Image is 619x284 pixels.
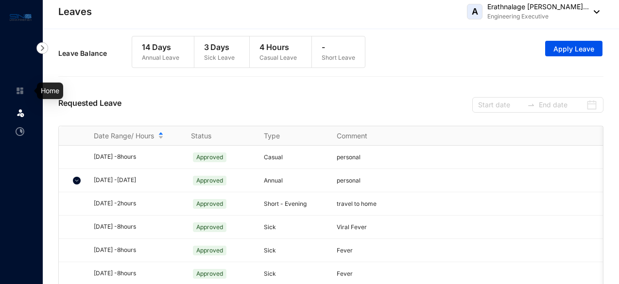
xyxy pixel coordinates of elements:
[193,269,226,279] span: Approved
[553,44,594,54] span: Apply Leave
[264,269,325,279] p: Sick
[337,153,361,161] span: personal
[264,222,325,232] p: Sick
[94,222,179,232] div: [DATE] - 8 hours
[58,5,92,18] p: Leaves
[337,247,353,254] span: Fever
[472,7,478,16] span: A
[259,53,297,63] p: Casual Leave
[94,152,179,162] div: [DATE] - 8 hours
[204,41,235,53] p: 3 Days
[142,41,179,53] p: 14 Days
[193,176,226,185] span: Approved
[10,12,32,23] img: logo
[94,176,179,185] div: [DATE] - [DATE]
[94,199,179,208] div: [DATE] - 2 hours
[94,246,179,255] div: [DATE] - 8 hours
[8,81,31,100] li: Home
[179,126,252,146] th: Status
[94,131,154,141] span: Date Range/ Hours
[16,127,24,136] img: time-attendance-unselected.8aad090b53826881fffb.svg
[478,100,523,110] input: Start date
[527,101,535,109] span: to
[8,122,31,141] li: Time Attendance
[16,108,25,117] img: leave.99b8a76c7fa76a53782d.svg
[58,97,121,113] p: Requested Leave
[527,101,535,109] span: swap-right
[193,222,226,232] span: Approved
[204,53,235,63] p: Sick Leave
[259,41,297,53] p: 4 Hours
[322,53,355,63] p: Short Leave
[264,152,325,162] p: Casual
[16,86,24,95] img: home-unselected.a29eae3204392db15eaf.svg
[337,200,377,207] span: travel to home
[539,100,584,110] input: End date
[252,126,325,146] th: Type
[264,176,325,185] p: Annual
[193,199,226,209] span: Approved
[36,42,48,54] img: nav-icon-right.af6afadce00d159da59955279c43614e.svg
[337,223,367,231] span: Viral Fever
[487,12,589,21] p: Engineering Executive
[337,177,361,184] span: personal
[193,152,226,162] span: Approved
[545,41,602,56] button: Apply Leave
[337,270,353,277] span: Fever
[264,199,325,209] p: Short - Evening
[193,246,226,255] span: Approved
[58,49,132,58] p: Leave Balance
[73,177,81,184] img: chevron-down.5dccb45ca3e6429452e9960b4a33955c.svg
[94,269,179,278] div: [DATE] - 8 hours
[325,126,398,146] th: Comment
[589,10,600,14] img: dropdown-black.8e83cc76930a90b1a4fdb6d089b7bf3a.svg
[487,2,589,12] p: Erathnalage [PERSON_NAME]...
[264,246,325,255] p: Sick
[322,41,355,53] p: -
[142,53,179,63] p: Annual Leave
